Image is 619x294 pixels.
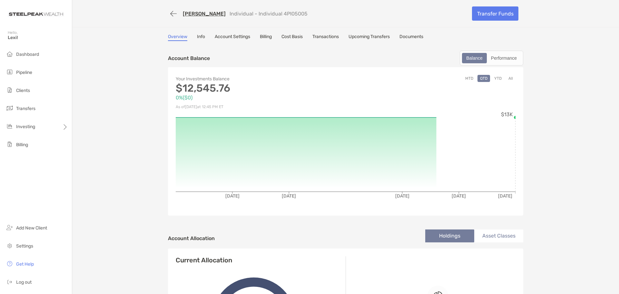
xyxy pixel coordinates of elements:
[8,3,64,26] img: Zoe Logo
[281,34,303,41] a: Cost Basis
[168,235,215,241] h4: Account Allocation
[6,86,14,94] img: clients icon
[16,142,28,147] span: Billing
[176,75,346,83] p: Your Investments Balance
[176,94,346,102] p: 0% ( $0 )
[463,75,476,82] button: MTD
[6,224,14,231] img: add_new_client icon
[312,34,339,41] a: Transactions
[215,34,250,41] a: Account Settings
[16,52,39,57] span: Dashboard
[16,106,35,111] span: Transfers
[176,84,346,92] p: $12,545.76
[8,35,68,40] span: Lexi!
[452,193,466,199] tspan: [DATE]
[6,260,14,268] img: get-help icon
[399,34,423,41] a: Documents
[260,34,272,41] a: Billing
[395,193,409,199] tspan: [DATE]
[16,88,30,93] span: Clients
[487,54,520,63] div: Performance
[168,34,187,41] a: Overview
[463,54,486,63] div: Balance
[16,279,32,285] span: Log out
[477,75,490,82] button: QTD
[506,75,516,82] button: All
[168,54,210,62] p: Account Balance
[460,51,523,66] div: segmented control
[197,34,205,41] a: Info
[230,11,308,17] p: Individual - Individual 4PI05005
[474,229,523,242] li: Asset Classes
[472,6,518,21] a: Transfer Funds
[6,242,14,249] img: settings icon
[183,11,226,17] a: [PERSON_NAME]
[6,50,14,58] img: dashboard icon
[498,193,512,199] tspan: [DATE]
[6,140,14,148] img: billing icon
[176,256,232,264] h4: Current Allocation
[349,34,390,41] a: Upcoming Transfers
[6,68,14,76] img: pipeline icon
[282,193,296,199] tspan: [DATE]
[6,104,14,112] img: transfers icon
[176,103,346,111] p: As of [DATE] at 12:45 PM ET
[16,261,34,267] span: Get Help
[501,111,513,117] tspan: $13K
[425,229,474,242] li: Holdings
[16,243,33,249] span: Settings
[6,122,14,130] img: investing icon
[225,193,240,199] tspan: [DATE]
[492,75,504,82] button: YTD
[16,124,35,129] span: Investing
[16,225,47,231] span: Add New Client
[16,70,32,75] span: Pipeline
[6,278,14,286] img: logout icon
